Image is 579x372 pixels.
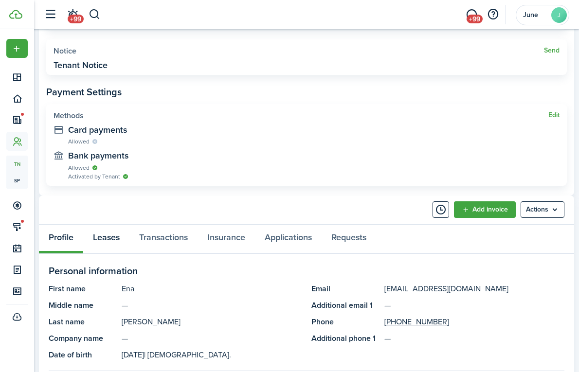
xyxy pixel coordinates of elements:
[433,201,449,218] button: Timeline
[311,283,380,295] panel-main-title: Email
[544,47,560,54] a: Send
[46,85,567,99] panel-main-subtitle: Payment Settings
[384,316,449,328] a: [PHONE_NUMBER]
[485,6,501,23] button: Open resource center
[49,300,117,311] panel-main-title: Middle name
[68,151,560,160] widget-stats-description: Bank payments
[6,156,28,172] a: tn
[68,15,84,23] span: +99
[521,201,564,218] button: Open menu
[311,316,380,328] panel-main-title: Phone
[122,316,302,328] panel-main-description: [PERSON_NAME]
[521,201,564,218] menu-btn: Actions
[322,225,376,253] a: Requests
[68,125,560,135] widget-stats-description: Card payments
[551,7,567,23] avatar-text: J
[122,333,302,344] panel-main-description: —
[49,333,117,344] panel-main-title: Company name
[49,316,117,328] panel-main-title: Last name
[454,201,516,218] a: Add invoice
[54,60,108,70] widget-stats-description: Tenant Notice
[9,10,22,19] img: TenantCloud
[122,300,302,311] panel-main-description: —
[384,283,508,295] a: [EMAIL_ADDRESS][DOMAIN_NAME]
[83,225,129,253] a: Leases
[41,5,59,24] button: Open sidebar
[122,283,302,295] panel-main-description: Ena
[255,225,322,253] a: Applications
[6,39,28,58] button: Open menu
[68,172,120,181] span: Activated by Tenant
[467,15,483,23] span: +99
[523,12,547,18] span: June
[49,283,117,295] panel-main-title: First name
[129,225,198,253] a: Transactions
[198,225,255,253] a: Insurance
[49,264,564,278] panel-main-section-title: Personal information
[462,2,481,27] a: Messaging
[311,300,380,311] panel-main-title: Additional email 1
[49,349,117,361] panel-main-title: Date of birth
[68,137,90,146] span: Allowed
[548,111,560,119] button: Edit
[68,163,90,172] span: Allowed
[89,6,101,23] button: Search
[6,172,28,189] a: sp
[122,349,302,361] panel-main-description: [DATE]
[63,2,82,27] a: Notifications
[311,333,380,344] panel-main-title: Additional phone 1
[144,349,231,360] span: | [DEMOGRAPHIC_DATA].
[54,47,544,55] widget-stats-title: Notice
[54,111,548,120] widget-stats-title: Methods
